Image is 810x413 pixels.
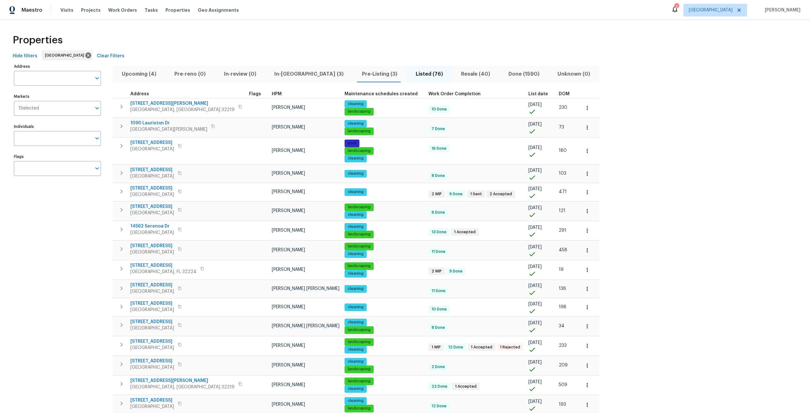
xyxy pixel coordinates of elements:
[14,155,101,159] label: Flags
[429,146,449,151] span: 16 Done
[345,148,373,153] span: landscaping
[447,269,465,274] span: 9 Done
[429,307,449,312] span: 10 Done
[272,286,340,291] span: [PERSON_NAME] [PERSON_NAME]
[130,203,174,210] span: [STREET_ADDRESS]
[345,398,366,404] span: cleaning
[345,141,359,146] span: pool
[345,244,373,249] span: landscaping
[429,126,447,132] span: 7 Done
[762,7,801,13] span: [PERSON_NAME]
[345,224,366,229] span: cleaning
[22,7,42,13] span: Maestro
[528,146,542,150] span: [DATE]
[429,345,443,350] span: 1 WIP
[272,190,305,194] span: [PERSON_NAME]
[108,7,137,13] span: Work Orders
[130,325,174,331] span: [GEOGRAPHIC_DATA]
[429,404,449,409] span: 12 Done
[345,263,373,269] span: landscaping
[345,359,366,364] span: cleaning
[130,358,174,364] span: [STREET_ADDRESS]
[528,341,542,345] span: [DATE]
[497,345,523,350] span: 1 Rejected
[456,70,495,78] span: Resale (40)
[345,171,366,176] span: cleaning
[345,121,366,126] span: cleaning
[446,345,466,350] span: 12 Done
[272,125,305,129] span: [PERSON_NAME]
[81,7,101,13] span: Projects
[272,343,305,348] span: [PERSON_NAME]
[14,125,101,128] label: Individuals
[429,173,447,178] span: 8 Done
[272,209,305,213] span: [PERSON_NAME]
[345,204,373,210] span: landscaping
[130,300,174,307] span: [STREET_ADDRESS]
[468,345,495,350] span: 1 Accepted
[130,173,174,179] span: [GEOGRAPHIC_DATA]
[487,191,514,197] span: 2 Accepted
[130,262,196,269] span: [STREET_ADDRESS]
[452,384,479,389] span: 1 Accepted
[528,187,542,191] span: [DATE]
[559,171,566,176] span: 103
[169,70,211,78] span: Pre-reno (0)
[130,338,174,345] span: [STREET_ADDRESS]
[345,347,366,352] span: cleaning
[528,321,542,325] span: [DATE]
[130,404,174,410] span: [GEOGRAPHIC_DATA]
[45,52,87,59] span: [GEOGRAPHIC_DATA]
[116,70,162,78] span: Upcoming (4)
[429,249,448,254] span: 11 Done
[130,378,234,384] span: [STREET_ADDRESS][PERSON_NAME]
[559,92,570,96] span: DOM
[130,223,174,229] span: 14562 Serenoa Dr
[130,167,174,173] span: [STREET_ADDRESS]
[130,364,174,371] span: [GEOGRAPHIC_DATA]
[272,92,282,96] span: HPM
[429,191,444,197] span: 2 WIP
[345,406,373,411] span: landscaping
[130,307,174,313] span: [GEOGRAPHIC_DATA]
[60,7,73,13] span: Visits
[130,191,174,198] span: [GEOGRAPHIC_DATA]
[503,70,545,78] span: Done (1590)
[559,190,567,194] span: 471
[345,128,373,134] span: landscaping
[272,248,305,252] span: [PERSON_NAME]
[130,384,234,390] span: [GEOGRAPHIC_DATA], [GEOGRAPHIC_DATA] 32219
[10,50,40,62] button: Hide filters
[345,386,366,391] span: cleaning
[429,364,447,370] span: 2 Done
[429,107,449,112] span: 10 Done
[528,103,542,107] span: [DATE]
[130,282,174,288] span: [STREET_ADDRESS]
[93,164,102,173] button: Open
[429,325,447,330] span: 8 Done
[559,209,565,213] span: 121
[528,225,542,230] span: [DATE]
[130,243,174,249] span: [STREET_ADDRESS]
[429,229,449,235] span: 13 Done
[272,402,305,407] span: [PERSON_NAME]
[345,101,366,107] span: cleaning
[447,191,465,197] span: 9 Done
[219,70,262,78] span: In-review (0)
[345,339,373,345] span: landscaping
[559,125,564,129] span: 73
[130,126,207,133] span: [GEOGRAPHIC_DATA][PERSON_NAME]
[674,4,679,10] div: 3
[345,379,373,384] span: landscaping
[345,366,373,372] span: landscaping
[130,100,234,107] span: [STREET_ADDRESS][PERSON_NAME]
[559,228,566,233] span: 291
[528,122,542,127] span: [DATE]
[130,249,174,255] span: [GEOGRAPHIC_DATA]
[452,229,478,235] span: 1 Accepted
[528,360,542,365] span: [DATE]
[93,134,102,143] button: Open
[345,304,366,310] span: cleaning
[272,105,305,110] span: [PERSON_NAME]
[97,52,124,60] span: Clear Filters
